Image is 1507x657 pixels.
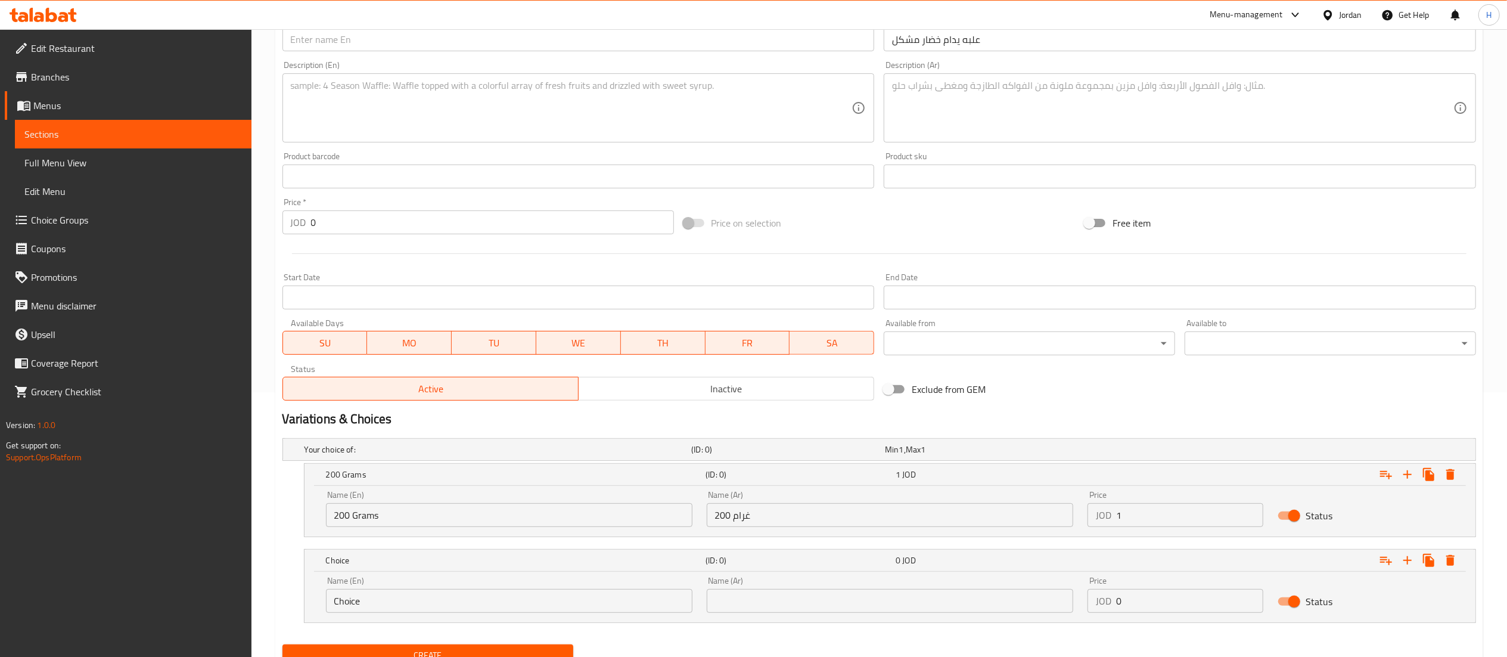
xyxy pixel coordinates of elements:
[24,156,242,170] span: Full Menu View
[710,334,785,352] span: FR
[282,331,368,355] button: SU
[31,41,242,55] span: Edit Restaurant
[326,469,701,481] h5: 200 Grams
[794,334,869,352] span: SA
[1418,464,1440,485] button: Clone new choice
[583,380,869,398] span: Inactive
[304,444,687,455] h5: Your choice of:
[536,331,621,355] button: WE
[1418,550,1440,571] button: Clone new choice
[6,450,82,465] a: Support.OpsPlatform
[15,120,251,148] a: Sections
[707,503,1073,527] input: Enter name Ar
[541,334,616,352] span: WE
[1339,8,1362,21] div: Jordan
[5,292,251,320] a: Menu disclaimer
[1113,216,1151,230] span: Free item
[906,442,921,457] span: Max
[304,550,1475,571] div: Expand
[1375,464,1397,485] button: Add choice group
[912,382,986,396] span: Exclude from GEM
[31,327,242,342] span: Upsell
[5,206,251,234] a: Choice Groups
[33,98,242,113] span: Menus
[5,320,251,349] a: Upsell
[31,70,242,84] span: Branches
[291,215,306,230] p: JOD
[711,216,782,230] span: Price on selection
[1397,464,1418,485] button: Add new choice
[1116,589,1264,613] input: Please enter price
[282,27,875,51] input: Enter name En
[706,331,790,355] button: FR
[283,439,1475,460] div: Expand
[1440,550,1461,571] button: Delete Choice
[1486,8,1492,21] span: H
[5,34,251,63] a: Edit Restaurant
[884,165,1476,188] input: Please enter product sku
[31,270,242,284] span: Promotions
[1096,508,1111,522] p: JOD
[37,417,55,433] span: 1.0.0
[5,263,251,292] a: Promotions
[903,553,916,568] span: JOD
[326,503,692,527] input: Enter name En
[1440,464,1461,485] button: Delete 200 Grams
[5,91,251,120] a: Menus
[885,442,899,457] span: Min
[790,331,874,355] button: SA
[15,177,251,206] a: Edit Menu
[288,334,363,352] span: SU
[372,334,447,352] span: MO
[311,210,674,234] input: Please enter price
[6,438,61,453] span: Get support on:
[578,377,874,401] button: Inactive
[1397,550,1418,571] button: Add new choice
[1306,594,1332,609] span: Status
[282,377,579,401] button: Active
[304,464,1475,485] div: Expand
[1116,503,1264,527] input: Please enter price
[1096,594,1111,608] p: JOD
[24,127,242,141] span: Sections
[707,589,1073,613] input: Enter name Ar
[282,165,875,188] input: Please enter product barcode
[456,334,532,352] span: TU
[1185,331,1476,355] div: ​
[621,331,706,355] button: TH
[367,331,452,355] button: MO
[896,467,900,482] span: 1
[885,444,1074,455] div: ,
[15,148,251,177] a: Full Menu View
[691,444,880,455] h5: (ID: 0)
[5,377,251,406] a: Grocery Checklist
[282,410,1476,428] h2: Variations & Choices
[326,589,692,613] input: Enter name En
[884,27,1476,51] input: Enter name Ar
[31,299,242,313] span: Menu disclaimer
[6,417,35,433] span: Version:
[706,469,891,481] h5: (ID: 0)
[896,553,900,568] span: 0
[1210,8,1283,22] div: Menu-management
[626,334,701,352] span: TH
[326,554,701,566] h5: Choice
[288,380,574,398] span: Active
[31,241,242,256] span: Coupons
[706,554,891,566] h5: (ID: 0)
[1306,509,1332,523] span: Status
[5,63,251,91] a: Branches
[884,331,1175,355] div: ​
[5,349,251,377] a: Coverage Report
[31,385,242,399] span: Grocery Checklist
[899,442,904,457] span: 1
[31,356,242,370] span: Coverage Report
[31,213,242,227] span: Choice Groups
[452,331,536,355] button: TU
[5,234,251,263] a: Coupons
[921,442,925,457] span: 1
[24,184,242,199] span: Edit Menu
[903,467,916,482] span: JOD
[1375,550,1397,571] button: Add choice group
